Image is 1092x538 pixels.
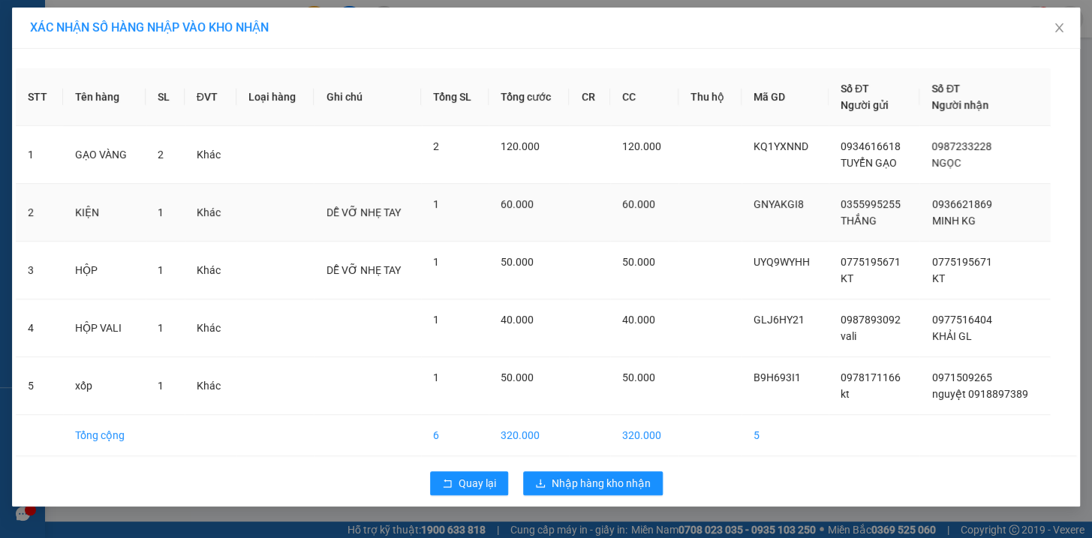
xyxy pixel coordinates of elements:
[931,140,991,152] span: 0987233228
[158,206,164,218] span: 1
[931,99,988,111] span: Người nhận
[326,264,400,276] span: DỄ VỠ NHẸ TAY
[622,198,655,210] span: 60.000
[754,198,804,210] span: GNYAKGI8
[841,314,901,326] span: 0987893092
[501,314,534,326] span: 40.000
[185,299,237,357] td: Khác
[931,388,1027,400] span: nguyệt 0918897389
[185,68,237,126] th: ĐVT
[326,206,400,218] span: DỄ VỠ NHẸ TAY
[63,299,146,357] td: HỘP VALI
[931,371,991,383] span: 0971509265
[421,415,489,456] td: 6
[442,478,453,490] span: rollback
[314,68,420,126] th: Ghi chú
[610,415,678,456] td: 320.000
[501,198,534,210] span: 60.000
[742,68,829,126] th: Mã GD
[622,256,655,268] span: 50.000
[622,371,655,383] span: 50.000
[754,371,801,383] span: B9H693I1
[236,68,314,126] th: Loại hàng
[185,184,237,242] td: Khác
[931,272,944,284] span: KT
[185,242,237,299] td: Khác
[489,68,570,126] th: Tổng cước
[433,314,439,326] span: 1
[754,314,805,326] span: GLJ6HY21
[569,68,609,126] th: CR
[421,68,489,126] th: Tổng SL
[552,475,651,491] span: Nhập hàng kho nhận
[433,371,439,383] span: 1
[610,68,678,126] th: CC
[841,83,869,95] span: Số ĐT
[841,256,901,268] span: 0775195671
[489,415,570,456] td: 320.000
[501,371,534,383] span: 50.000
[433,140,439,152] span: 2
[501,140,540,152] span: 120.000
[1038,8,1080,50] button: Close
[841,140,901,152] span: 0934616618
[16,184,63,242] td: 2
[931,314,991,326] span: 0977516404
[16,242,63,299] td: 3
[841,99,889,111] span: Người gửi
[433,198,439,210] span: 1
[30,20,269,35] span: XÁC NHẬN SỐ HÀNG NHẬP VÀO KHO NHẬN
[158,322,164,334] span: 1
[16,357,63,415] td: 5
[185,357,237,415] td: Khác
[622,140,661,152] span: 120.000
[16,68,63,126] th: STT
[841,371,901,383] span: 0978171166
[622,314,655,326] span: 40.000
[841,388,850,400] span: kt
[931,198,991,210] span: 0936621869
[678,68,742,126] th: Thu hộ
[931,256,991,268] span: 0775195671
[841,215,877,227] span: THẮNG
[63,415,146,456] td: Tổng cộng
[1053,22,1065,34] span: close
[459,475,496,491] span: Quay lại
[63,68,146,126] th: Tên hàng
[63,126,146,184] td: GẠO VÀNG
[754,140,808,152] span: KQ1YXNND
[931,215,975,227] span: MINH KG
[841,330,856,342] span: vali
[931,157,961,169] span: NGỌC
[841,157,897,169] span: TUYỂN GẠO
[523,471,663,495] button: downloadNhập hàng kho nhận
[63,357,146,415] td: xốp
[501,256,534,268] span: 50.000
[841,198,901,210] span: 0355995255
[63,242,146,299] td: HỘP
[742,415,829,456] td: 5
[931,330,971,342] span: KHẢI GL
[535,478,546,490] span: download
[63,184,146,242] td: KIỆN
[158,380,164,392] span: 1
[931,83,960,95] span: Số ĐT
[16,299,63,357] td: 4
[16,126,63,184] td: 1
[158,264,164,276] span: 1
[146,68,185,126] th: SL
[185,126,237,184] td: Khác
[158,149,164,161] span: 2
[430,471,508,495] button: rollbackQuay lại
[841,272,853,284] span: KT
[754,256,810,268] span: UYQ9WYHH
[433,256,439,268] span: 1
